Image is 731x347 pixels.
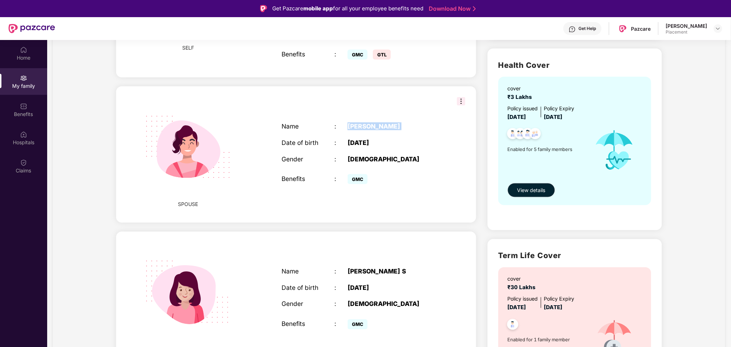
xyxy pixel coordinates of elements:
img: svg+xml;base64,PHN2ZyB4bWxucz0iaHR0cDovL3d3dy53My5vcmcvMjAwMC9zdmciIHdpZHRoPSI0OC45MTUiIGhlaWdodD... [512,126,529,144]
div: : [334,123,348,130]
div: Policy Expiry [544,105,575,112]
span: [DATE] [508,114,526,120]
div: Gender [282,301,334,308]
div: : [334,285,348,292]
div: Placement [666,29,707,35]
div: : [334,301,348,308]
div: Pazcare [631,25,651,32]
div: Get Help [579,26,596,31]
div: : [334,321,348,328]
img: Pazcare_Logo.png [618,24,628,34]
div: Name [282,268,334,276]
div: Benefits [282,175,334,183]
span: ₹3 Lakhs [508,94,535,100]
div: Date of birth [282,139,334,147]
img: svg+xml;base64,PHN2ZyBpZD0iQmVuZWZpdHMiIHhtbG5zPSJodHRwOi8vd3d3LnczLm9yZy8yMDAwL3N2ZyIgd2lkdGg9Ij... [20,103,27,110]
img: svg+xml;base64,PHN2ZyB4bWxucz0iaHR0cDovL3d3dy53My5vcmcvMjAwMC9zdmciIHdpZHRoPSIyMjQiIGhlaWdodD0iMT... [134,94,242,201]
img: svg+xml;base64,PHN2ZyB4bWxucz0iaHR0cDovL3d3dy53My5vcmcvMjAwMC9zdmciIHdpZHRoPSI0OC45NDMiIGhlaWdodD... [504,126,522,144]
span: SELF [182,44,194,52]
img: svg+xml;base64,PHN2ZyB4bWxucz0iaHR0cDovL3d3dy53My5vcmcvMjAwMC9zdmciIHdpZHRoPSI0OC45NDMiIGhlaWdodD... [519,126,537,144]
img: Stroke [473,5,476,12]
div: : [334,139,348,147]
img: svg+xml;base64,PHN2ZyB4bWxucz0iaHR0cDovL3d3dy53My5vcmcvMjAwMC9zdmciIHdpZHRoPSI0OC45NDMiIGhlaWdodD... [527,126,544,144]
span: [DATE] [544,304,563,311]
div: Gender [282,156,334,163]
div: [PERSON_NAME] [666,22,707,29]
img: svg+xml;base64,PHN2ZyBpZD0iSG9zcGl0YWxzIiB4bWxucz0iaHR0cDovL3d3dy53My5vcmcvMjAwMC9zdmciIHdpZHRoPS... [20,131,27,138]
span: GMC [348,174,368,184]
strong: mobile app [303,5,333,12]
img: New Pazcare Logo [9,24,55,33]
div: Date of birth [282,285,334,292]
span: ₹30 Lakhs [508,284,539,291]
div: [DEMOGRAPHIC_DATA] [348,156,440,163]
span: View details [517,186,546,194]
span: [DATE] [544,114,563,120]
img: icon [587,121,642,180]
img: svg+xml;base64,PHN2ZyB3aWR0aD0iMzIiIGhlaWdodD0iMzIiIHZpZXdCb3g9IjAgMCAzMiAzMiIgZmlsbD0ibm9uZSIgeG... [457,97,466,106]
img: Logo [260,5,267,12]
div: : [334,175,348,183]
img: svg+xml;base64,PHN2ZyBpZD0iSGVscC0zMngzMiIgeG1sbnM9Imh0dHA6Ly93d3cudzMub3JnLzIwMDAvc3ZnIiB3aWR0aD... [569,26,576,33]
div: Get Pazcare for all your employee benefits need [272,4,424,13]
div: [DEMOGRAPHIC_DATA] [348,301,440,308]
div: : [334,268,348,276]
div: Name [282,123,334,130]
img: svg+xml;base64,PHN2ZyBpZD0iSG9tZSIgeG1sbnM9Imh0dHA6Ly93d3cudzMub3JnLzIwMDAvc3ZnIiB3aWR0aD0iMjAiIG... [20,46,27,54]
div: Benefits [282,321,334,328]
div: : [334,51,348,58]
img: svg+xml;base64,PHN2ZyB3aWR0aD0iMjAiIGhlaWdodD0iMjAiIHZpZXdCb3g9IjAgMCAyMCAyMCIgZmlsbD0ibm9uZSIgeG... [20,75,27,82]
span: GMC [348,320,368,330]
span: SPOUSE [178,201,198,208]
span: Enabled for 5 family members [508,146,587,153]
div: cover [508,275,539,283]
h2: Health Cover [498,59,651,71]
h2: Term Life Cover [498,250,651,262]
img: svg+xml;base64,PHN2ZyB4bWxucz0iaHR0cDovL3d3dy53My5vcmcvMjAwMC9zdmciIHdpZHRoPSI0OC45NDMiIGhlaWdodD... [504,317,522,335]
div: Policy issued [508,105,538,112]
span: Enabled for 1 family member [508,336,587,343]
img: svg+xml;base64,PHN2ZyBpZD0iRHJvcGRvd24tMzJ4MzIiIHhtbG5zPSJodHRwOi8vd3d3LnczLm9yZy8yMDAwL3N2ZyIgd2... [715,26,721,31]
div: [DATE] [348,285,440,292]
span: GTL [373,50,391,60]
a: Download Now [429,5,474,12]
div: Policy Expiry [544,295,575,303]
div: [PERSON_NAME] S [348,268,440,276]
span: [DATE] [508,304,526,311]
div: [DATE] [348,139,440,147]
button: View details [508,183,555,197]
div: Policy issued [508,295,538,303]
div: cover [508,85,535,92]
img: svg+xml;base64,PHN2ZyB4bWxucz0iaHR0cDovL3d3dy53My5vcmcvMjAwMC9zdmciIHdpZHRoPSIyMjQiIGhlaWdodD0iMT... [134,239,242,346]
div: : [334,156,348,163]
span: GMC [348,50,368,60]
div: Benefits [282,51,334,58]
img: svg+xml;base64,PHN2ZyBpZD0iQ2xhaW0iIHhtbG5zPSJodHRwOi8vd3d3LnczLm9yZy8yMDAwL3N2ZyIgd2lkdGg9IjIwIi... [20,159,27,166]
div: [PERSON_NAME] [348,123,440,130]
